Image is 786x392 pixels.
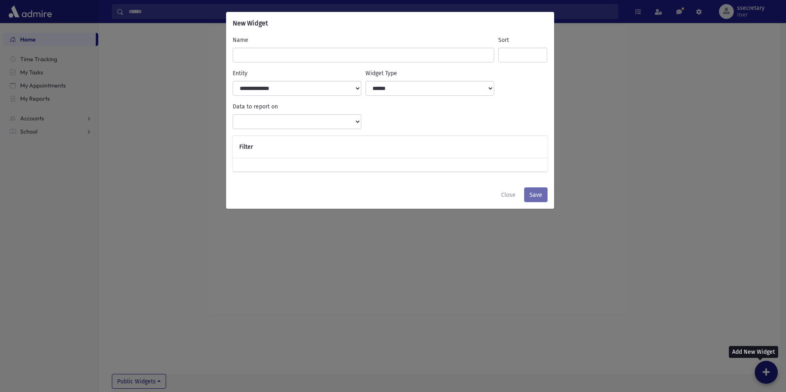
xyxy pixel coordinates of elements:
h6: New Widget [233,18,268,28]
button: Close [496,187,521,202]
button: Save [524,187,548,202]
label: Data to report on [233,102,278,111]
label: Widget Type [365,69,397,78]
div: Add New Widget [729,346,778,358]
div: Filter [233,136,548,158]
label: Name [233,36,248,44]
label: Sort [498,36,509,44]
label: Entity [233,69,247,78]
